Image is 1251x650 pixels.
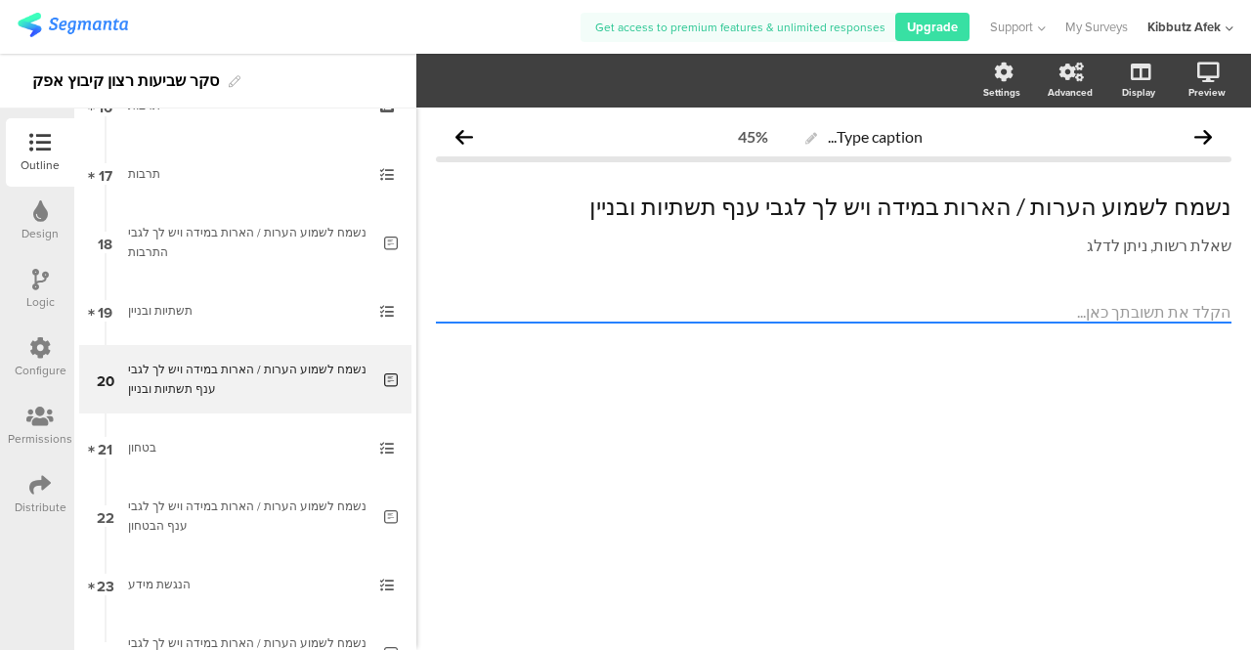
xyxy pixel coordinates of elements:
[828,127,923,146] span: Type caption...
[595,19,885,36] span: Get access to premium features & unlimited responses
[907,18,958,36] span: Upgrade
[1147,18,1221,36] div: Kibbutz Afek
[8,430,72,448] div: Permissions
[436,192,1231,221] p: נשמח לשמוע הערות / הארות במידה ויש לך לגבי ענף תשתיות ובניין
[21,156,60,174] div: Outline
[79,277,411,345] a: 19 תשתיות ובניין
[99,163,112,185] span: 17
[128,223,369,262] div: נשמח לשמוע הערות / הארות במידה ויש לך לגבי התרבות
[79,482,411,550] a: 22 נשמח לשמוע הערות / הארות במידה ויש לך לגבי ענף הבטחון
[79,345,411,413] a: 20 נשמח לשמוע הערות / הארות במידה ויש לך לגבי ענף תשתיות ובניין
[983,85,1020,100] div: Settings
[738,127,768,146] div: 45%
[1048,85,1093,100] div: Advanced
[128,164,362,184] div: תרבות
[97,368,114,390] span: 20
[79,140,411,208] a: 17 תרבות
[79,208,411,277] a: 18 נשמח לשמוע הערות / הארות במידה ויש לך לגבי התרבות
[128,575,362,594] div: הנגשת מידע
[98,95,112,116] span: 16
[990,18,1033,36] span: Support
[98,437,112,458] span: 21
[98,300,112,322] span: 19
[97,505,114,527] span: 22
[18,13,128,37] img: segmanta logo
[98,232,112,253] span: 18
[128,360,369,399] div: נשמח לשמוע הערות / הארות במידה ויש לך לגבי ענף תשתיות ובניין
[79,550,411,619] a: 23 הנגשת מידע
[1122,85,1155,100] div: Display
[15,362,66,379] div: Configure
[1188,85,1226,100] div: Preview
[32,65,219,97] div: סקר שביעות רצון קיבוץ אפק
[128,438,362,457] div: בטחון
[22,225,59,242] div: Design
[26,293,55,311] div: Logic
[128,301,362,321] div: תשתיות ובניין
[79,413,411,482] a: 21 בטחון
[15,498,66,516] div: Distribute
[128,497,369,536] div: נשמח לשמוע הערות / הארות במידה ויש לך לגבי ענף הבטחון
[436,236,1231,255] p: שאלת רשות, ניתן לדלג
[97,574,114,595] span: 23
